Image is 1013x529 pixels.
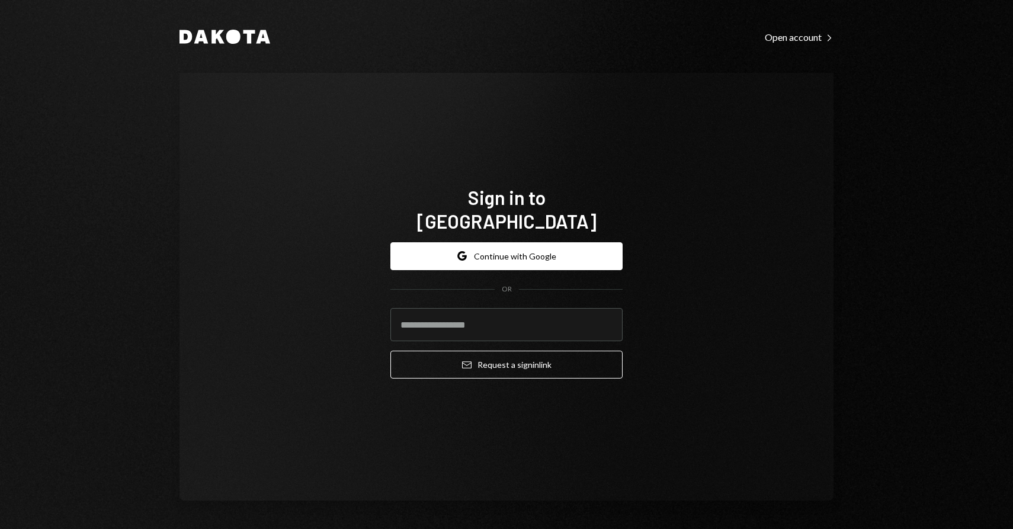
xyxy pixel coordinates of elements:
button: Continue with Google [390,242,623,270]
a: Open account [765,30,834,43]
div: Open account [765,31,834,43]
button: Request a signinlink [390,351,623,379]
h1: Sign in to [GEOGRAPHIC_DATA] [390,185,623,233]
div: OR [502,284,512,294]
